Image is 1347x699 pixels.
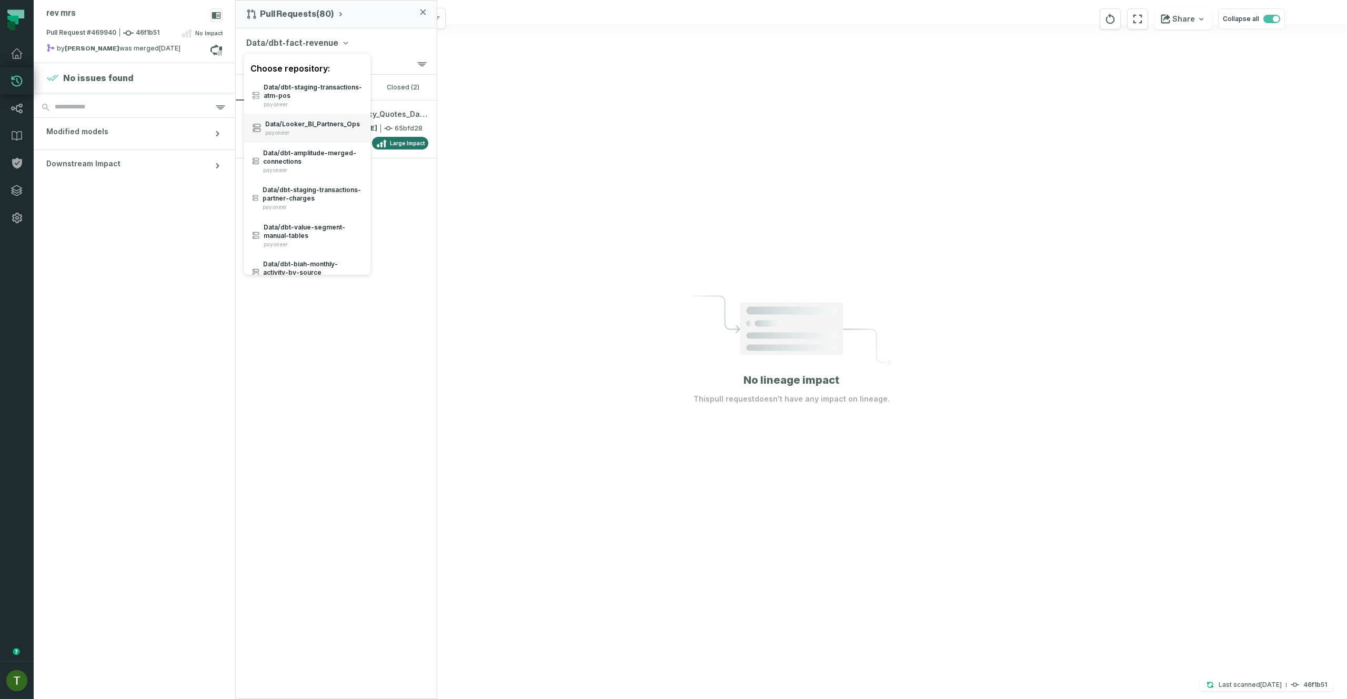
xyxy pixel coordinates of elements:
span: payoneer [264,241,363,248]
button: Data/dbt-fact-revenue [246,37,349,49]
div: Data/dbt-fact-revenue [244,54,370,275]
span: Data/dbt-value-segment-manual-tables [264,223,363,240]
span: Data/dbt-biah-monthly-activity-by-source [263,260,362,277]
span: Data/dbt-amplitude-merged-connections [263,149,362,166]
div: Choose repository: [244,56,370,81]
span: payoneer [265,129,360,136]
span: Data/dbt-staging-transactions-atm-pos [264,83,362,100]
span: payoneer [263,167,362,174]
span: payoneer [264,101,362,108]
span: payoneer [263,204,362,211]
span: Data/dbt-staging-transactions-partner-charges [263,186,362,203]
span: Data/Looker_BI_Partners_Ops [265,120,360,128]
img: avatar of Tomer Galun [6,670,27,691]
div: Tooltip anchor [12,647,21,656]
